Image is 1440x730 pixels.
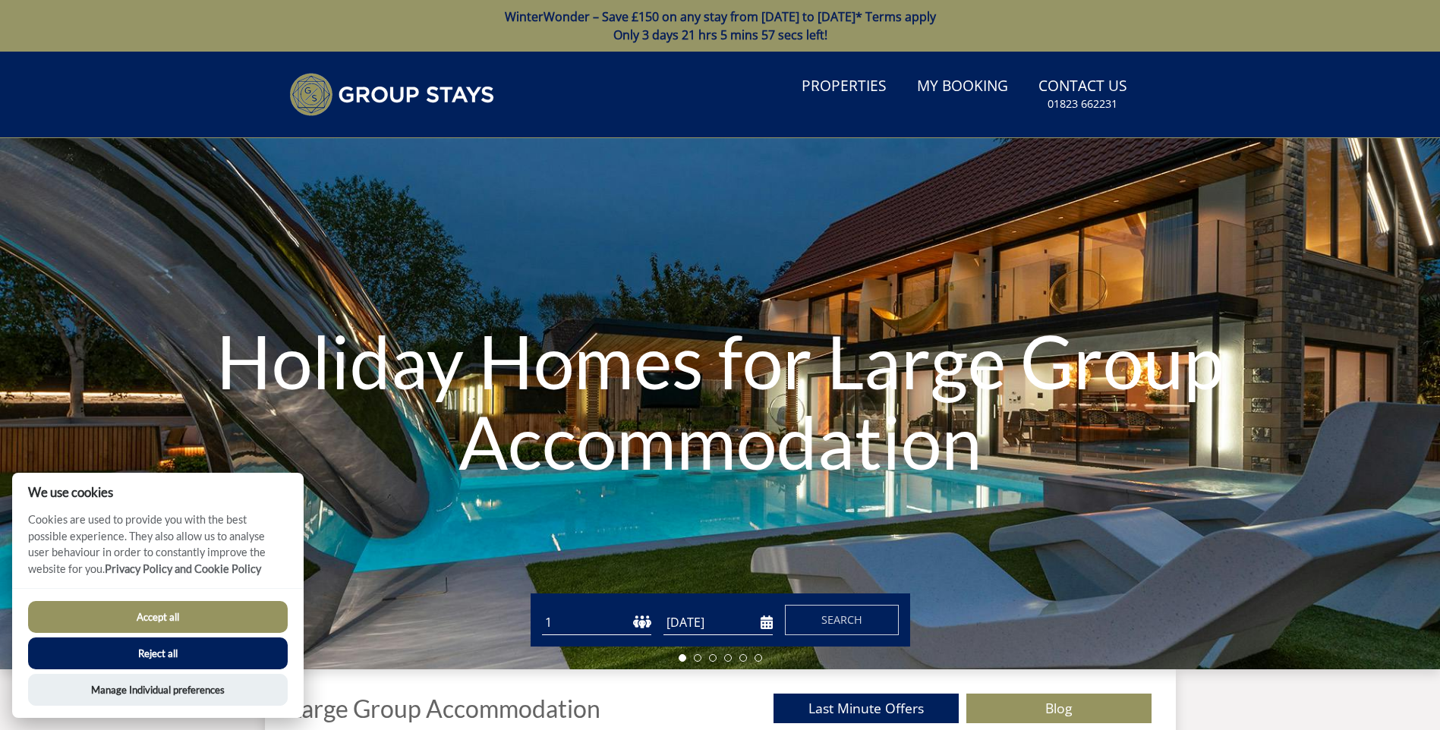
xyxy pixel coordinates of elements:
[289,73,494,116] img: Group Stays
[12,511,304,588] p: Cookies are used to provide you with the best possible experience. They also allow us to analyse ...
[796,70,893,104] a: Properties
[12,485,304,499] h2: We use cookies
[821,612,862,627] span: Search
[216,291,1224,511] h1: Holiday Homes for Large Group Accommodation
[28,674,288,706] button: Manage Individual preferences
[1032,70,1133,119] a: Contact Us01823 662231
[774,694,959,723] a: Last Minute Offers
[28,637,288,669] button: Reject all
[105,562,261,575] a: Privacy Policy and Cookie Policy
[966,694,1152,723] a: Blog
[28,601,288,633] button: Accept all
[911,70,1014,104] a: My Booking
[289,695,600,722] h1: Large Group Accommodation
[1048,96,1117,112] small: 01823 662231
[785,605,899,635] button: Search
[613,27,827,43] span: Only 3 days 21 hrs 5 mins 57 secs left!
[663,610,773,635] input: Arrival Date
